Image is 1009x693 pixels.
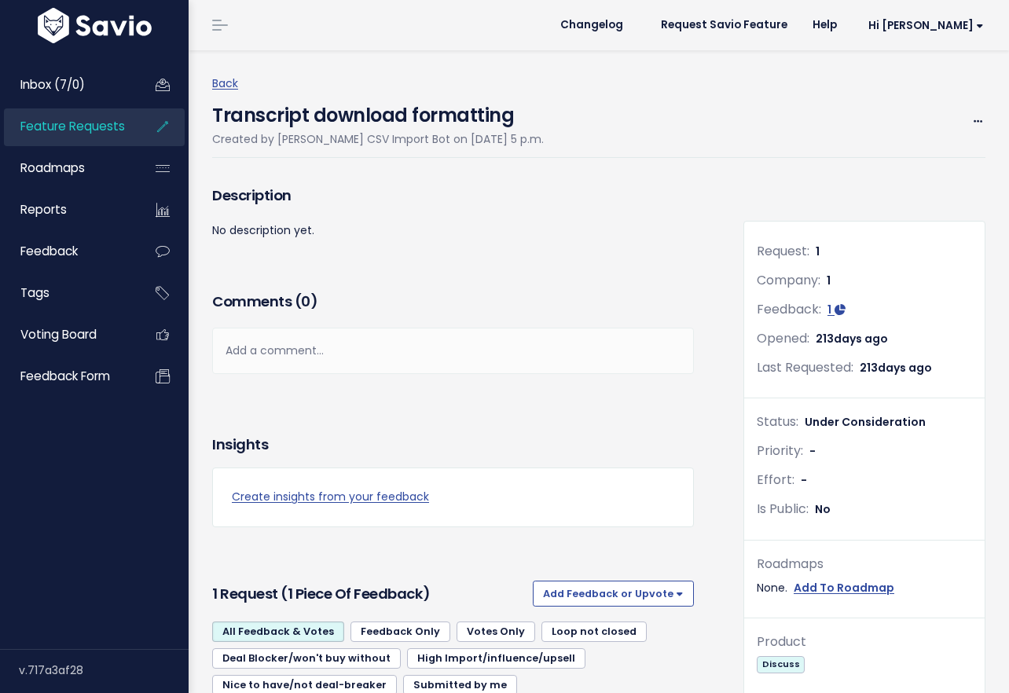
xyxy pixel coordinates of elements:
span: Effort: [757,471,794,489]
a: 1 [827,302,846,317]
a: Votes Only [457,621,535,642]
a: High Import/influence/upsell [407,648,585,669]
img: logo-white.9d6f32f41409.svg [34,8,156,43]
a: Reports [4,192,130,228]
span: Voting Board [20,326,97,343]
span: Tags [20,284,50,301]
div: Add a comment... [212,328,694,374]
a: Voting Board [4,317,130,353]
span: Last Requested: [757,358,853,376]
span: days ago [878,360,932,376]
span: Feedback form [20,368,110,384]
span: Created by [PERSON_NAME] CSV Import Bot on [DATE] 5 p.m. [212,131,544,147]
div: Product [757,631,972,654]
span: Reports [20,201,67,218]
span: Under Consideration [805,414,926,430]
a: Loop not closed [541,621,647,642]
h3: Comments ( ) [212,291,694,313]
span: Feedback: [757,300,821,318]
span: Is Public: [757,500,809,518]
a: Feedback form [4,358,130,394]
a: Request Savio Feature [648,13,800,37]
a: All Feedback & Votes [212,621,344,642]
h4: Transcript download formatting [212,93,544,130]
span: Request: [757,242,809,260]
h3: Insights [212,434,268,456]
a: Feedback Only [350,621,450,642]
a: Add To Roadmap [794,578,894,598]
span: Changelog [560,20,623,31]
span: days ago [834,331,888,346]
p: No description yet. [212,221,694,240]
span: Opened: [757,329,809,347]
span: 1 [827,302,831,317]
span: Hi [PERSON_NAME] [868,20,984,31]
a: Inbox (7/0) [4,67,130,103]
span: 0 [301,291,310,311]
a: Back [212,75,238,91]
span: Company: [757,271,820,289]
span: - [801,472,807,488]
span: 213 [860,360,932,376]
a: Roadmaps [4,150,130,186]
a: Hi [PERSON_NAME] [849,13,996,38]
span: - [809,443,816,459]
h3: 1 Request (1 piece of Feedback) [212,583,527,605]
h3: Description [212,185,694,207]
a: Deal Blocker/won't buy without [212,648,401,669]
div: v.717a3af28 [19,650,189,691]
span: Feedback [20,243,78,259]
a: Feedback [4,233,130,269]
span: 1 [816,244,820,259]
div: Roadmaps [757,553,972,576]
span: 213 [816,331,888,346]
a: Tags [4,275,130,311]
span: No [815,501,831,517]
span: Status: [757,412,798,431]
span: Discuss [757,656,805,673]
a: Feature Requests [4,108,130,145]
div: None. [757,578,972,598]
a: Help [800,13,849,37]
button: Add Feedback or Upvote [533,581,694,606]
span: Roadmaps [20,159,85,176]
span: Feature Requests [20,118,125,134]
span: 1 [827,273,831,288]
a: Create insights from your feedback [232,487,674,507]
span: Inbox (7/0) [20,76,85,93]
span: Priority: [757,442,803,460]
